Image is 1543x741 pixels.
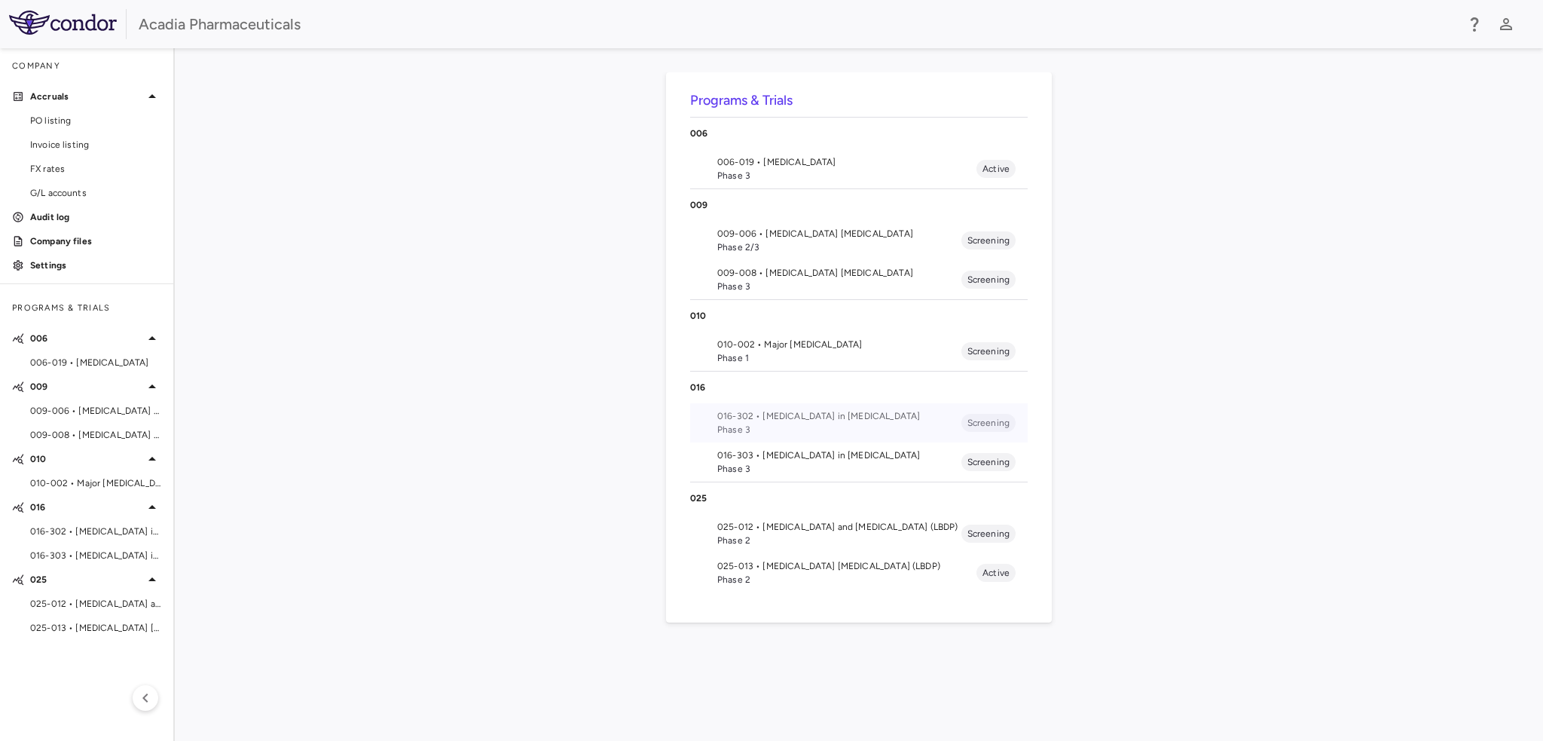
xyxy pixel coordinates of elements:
[690,381,1028,394] p: 016
[717,338,961,351] span: 010-002 • Major [MEDICAL_DATA]
[717,462,961,476] span: Phase 3
[30,332,143,345] p: 006
[690,482,1028,514] div: 025
[961,527,1016,540] span: Screening
[30,114,161,127] span: PO listing
[690,118,1028,149] div: 006
[139,13,1456,35] div: Acadia Pharmaceuticals
[30,380,143,393] p: 009
[30,525,161,538] span: 016-302 • [MEDICAL_DATA] in [MEDICAL_DATA]
[717,449,961,462] span: 016-303 • [MEDICAL_DATA] in [MEDICAL_DATA]
[690,198,1028,212] p: 009
[30,259,161,272] p: Settings
[30,428,161,442] span: 009-008 • [MEDICAL_DATA] [MEDICAL_DATA]
[976,566,1016,580] span: Active
[717,227,961,240] span: 009-006 • [MEDICAL_DATA] [MEDICAL_DATA]
[717,351,961,365] span: Phase 1
[690,90,1028,111] h6: Programs & Trials
[690,309,1028,323] p: 010
[717,155,976,169] span: 006-019 • [MEDICAL_DATA]
[30,186,161,200] span: G/L accounts
[30,549,161,562] span: 016-303 • [MEDICAL_DATA] in [MEDICAL_DATA]
[690,514,1028,553] li: 025-012 • [MEDICAL_DATA] and [MEDICAL_DATA] (LBDP)Phase 2Screening
[717,423,961,436] span: Phase 3
[30,138,161,152] span: Invoice listing
[717,520,961,534] span: 025-012 • [MEDICAL_DATA] and [MEDICAL_DATA] (LBDP)
[30,501,143,514] p: 016
[690,372,1028,403] div: 016
[30,404,161,418] span: 009-006 • [MEDICAL_DATA] [MEDICAL_DATA]
[690,300,1028,332] div: 010
[717,559,976,573] span: 025-013 • [MEDICAL_DATA] [MEDICAL_DATA] (LBDP)
[30,234,161,248] p: Company files
[690,553,1028,592] li: 025-013 • [MEDICAL_DATA] [MEDICAL_DATA] (LBDP)Phase 2Active
[717,573,976,586] span: Phase 2
[690,127,1028,140] p: 006
[961,273,1016,286] span: Screening
[717,534,961,547] span: Phase 2
[961,416,1016,430] span: Screening
[30,210,161,224] p: Audit log
[690,491,1028,505] p: 025
[690,403,1028,442] li: 016-302 • [MEDICAL_DATA] in [MEDICAL_DATA]Phase 3Screening
[717,280,961,293] span: Phase 3
[717,169,976,182] span: Phase 3
[30,476,161,490] span: 010-002 • Major [MEDICAL_DATA]
[30,621,161,635] span: 025-013 • [MEDICAL_DATA] [MEDICAL_DATA] (LBDP)
[30,452,143,466] p: 010
[30,356,161,369] span: 006-019 • [MEDICAL_DATA]
[690,442,1028,482] li: 016-303 • [MEDICAL_DATA] in [MEDICAL_DATA]Phase 3Screening
[30,573,143,586] p: 025
[30,162,161,176] span: FX rates
[690,221,1028,260] li: 009-006 • [MEDICAL_DATA] [MEDICAL_DATA]Phase 2/3Screening
[961,344,1016,358] span: Screening
[976,162,1016,176] span: Active
[961,234,1016,247] span: Screening
[717,266,961,280] span: 009-008 • [MEDICAL_DATA] [MEDICAL_DATA]
[30,597,161,611] span: 025-012 • [MEDICAL_DATA] and [MEDICAL_DATA] (LBDP)
[961,455,1016,469] span: Screening
[30,90,143,103] p: Accruals
[9,11,117,35] img: logo-full-BYUhSk78.svg
[690,189,1028,221] div: 009
[717,240,961,254] span: Phase 2/3
[690,260,1028,299] li: 009-008 • [MEDICAL_DATA] [MEDICAL_DATA]Phase 3Screening
[690,149,1028,188] li: 006-019 • [MEDICAL_DATA]Phase 3Active
[690,332,1028,371] li: 010-002 • Major [MEDICAL_DATA]Phase 1Screening
[717,409,961,423] span: 016-302 • [MEDICAL_DATA] in [MEDICAL_DATA]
